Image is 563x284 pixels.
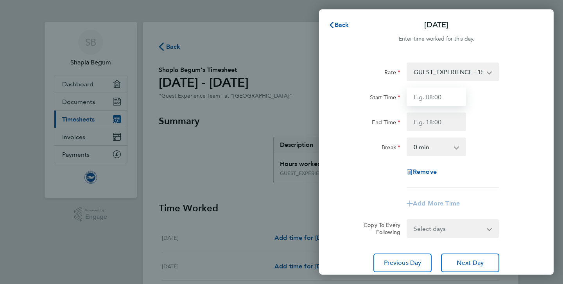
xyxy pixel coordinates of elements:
[321,17,357,33] button: Back
[382,144,400,153] label: Break
[373,254,432,272] button: Previous Day
[319,34,554,44] div: Enter time worked for this day.
[441,254,499,272] button: Next Day
[424,20,448,30] p: [DATE]
[357,221,400,236] label: Copy To Every Following
[335,21,349,29] span: Back
[407,169,437,175] button: Remove
[384,259,421,267] span: Previous Day
[370,94,400,103] label: Start Time
[384,69,400,78] label: Rate
[413,168,437,175] span: Remove
[407,113,466,131] input: E.g. 18:00
[457,259,484,267] span: Next Day
[372,119,400,128] label: End Time
[407,88,466,106] input: E.g. 08:00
